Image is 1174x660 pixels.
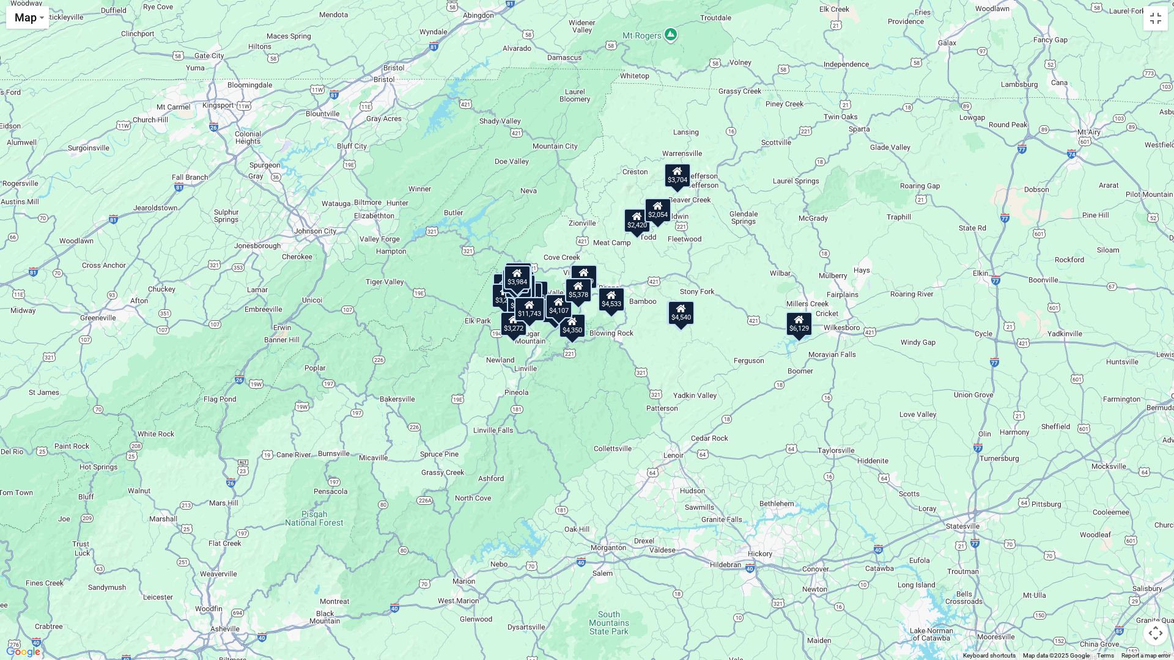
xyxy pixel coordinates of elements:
[664,163,691,188] div: $3,704
[786,312,813,336] div: $6,129
[668,301,695,325] div: $4,540
[1143,621,1168,645] button: Map camera controls
[1023,652,1090,659] span: Map data ©2025 Google
[963,651,1016,660] button: Keyboard shortcuts
[1121,652,1170,659] a: Report a map error
[1097,652,1114,659] a: Terms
